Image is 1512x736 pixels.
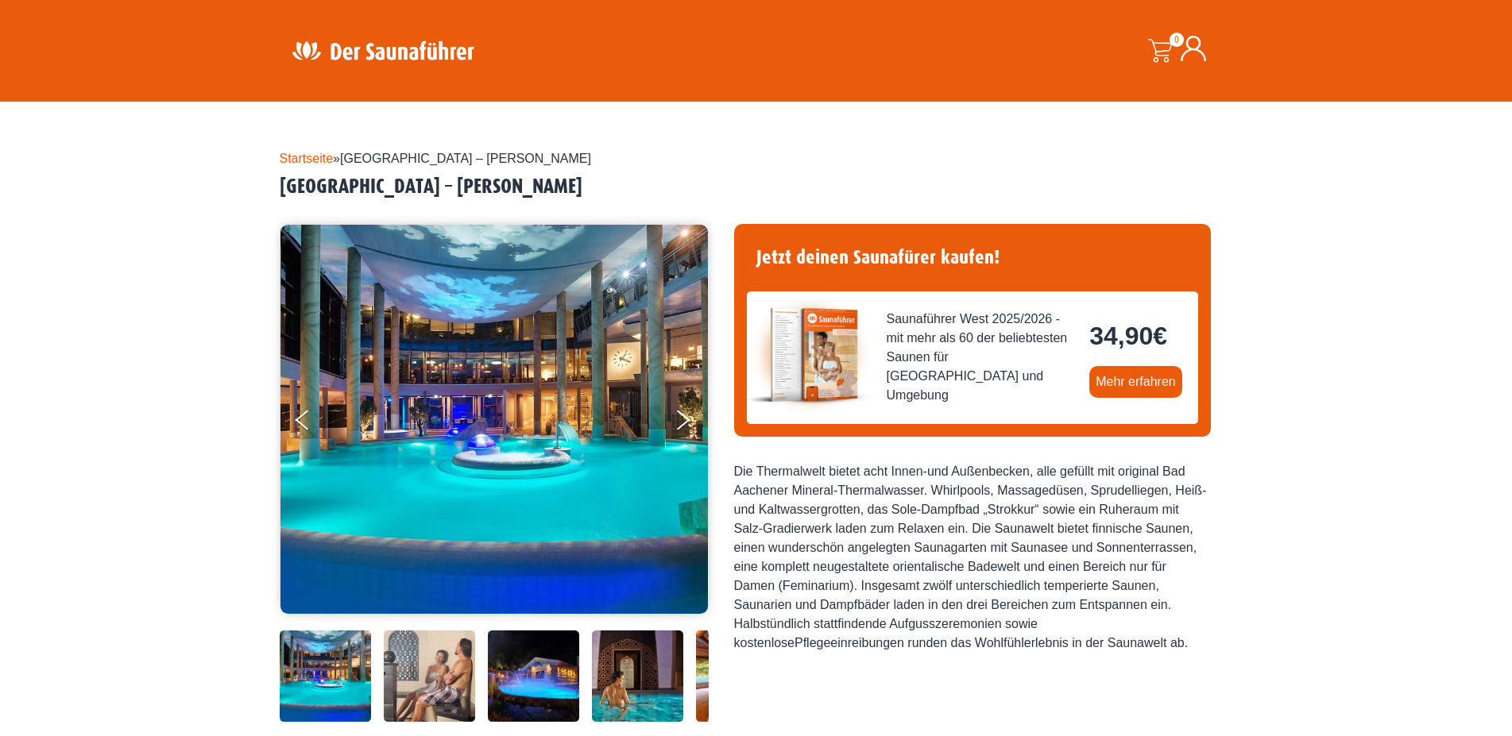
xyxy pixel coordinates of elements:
span: [GEOGRAPHIC_DATA] – [PERSON_NAME] [340,152,591,165]
span: » [280,152,591,165]
img: der-saunafuehrer-2025-west.jpg [747,291,874,418]
a: Mehr erfahren [1089,366,1182,398]
span: Saunaführer West 2025/2026 - mit mehr als 60 der beliebtesten Saunen für [GEOGRAPHIC_DATA] und Um... [887,310,1077,405]
button: Next [674,403,713,443]
button: Previous [296,403,335,443]
span: 0 [1170,33,1184,47]
a: Startseite [280,152,334,165]
h4: Jetzt deinen Saunafürer kaufen! [747,237,1198,279]
bdi: 34,90 [1089,322,1167,350]
span: € [1153,322,1167,350]
div: Die Thermalwelt bietet acht Innen-und Außenbecken, alle gefüllt mit original Bad Aachener Mineral... [734,462,1211,653]
h2: [GEOGRAPHIC_DATA] – [PERSON_NAME] [280,175,1233,199]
